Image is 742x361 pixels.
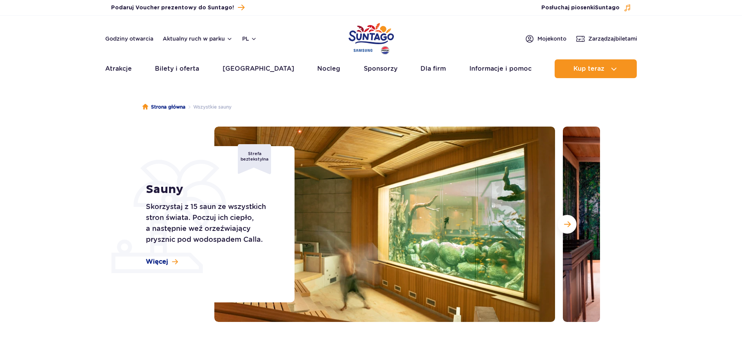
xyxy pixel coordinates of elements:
[146,257,168,266] span: Więcej
[525,34,566,43] a: Mojekonto
[214,127,555,322] img: Sauna w strefie Relax z dużym akwarium na ścianie, przytulne wnętrze i drewniane ławki
[185,103,232,111] li: Wszystkie sauny
[317,59,340,78] a: Nocleg
[588,35,637,43] span: Zarządzaj biletami
[223,59,294,78] a: [GEOGRAPHIC_DATA]
[541,4,620,12] span: Posłuchaj piosenki
[541,4,631,12] button: Posłuchaj piosenkiSuntago
[420,59,446,78] a: Dla firm
[555,59,637,78] button: Kup teraz
[242,35,257,43] button: pl
[349,20,394,55] a: Park of Poland
[111,4,234,12] span: Podaruj Voucher prezentowy do Suntago!
[364,59,397,78] a: Sponsorzy
[595,5,620,11] span: Suntago
[146,257,178,266] a: Więcej
[163,36,233,42] button: Aktualny ruch w parku
[238,144,271,174] div: Strefa beztekstylna
[558,215,577,234] button: Następny slajd
[469,59,532,78] a: Informacje i pomoc
[146,201,277,245] p: Skorzystaj z 15 saun ze wszystkich stron świata. Poczuj ich ciepło, a następnie weź orzeźwiający ...
[111,2,244,13] a: Podaruj Voucher prezentowy do Suntago!
[573,65,604,72] span: Kup teraz
[105,35,153,43] a: Godziny otwarcia
[146,182,277,197] h1: Sauny
[576,34,637,43] a: Zarządzajbiletami
[105,59,132,78] a: Atrakcje
[155,59,199,78] a: Bilety i oferta
[142,103,185,111] a: Strona główna
[537,35,566,43] span: Moje konto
